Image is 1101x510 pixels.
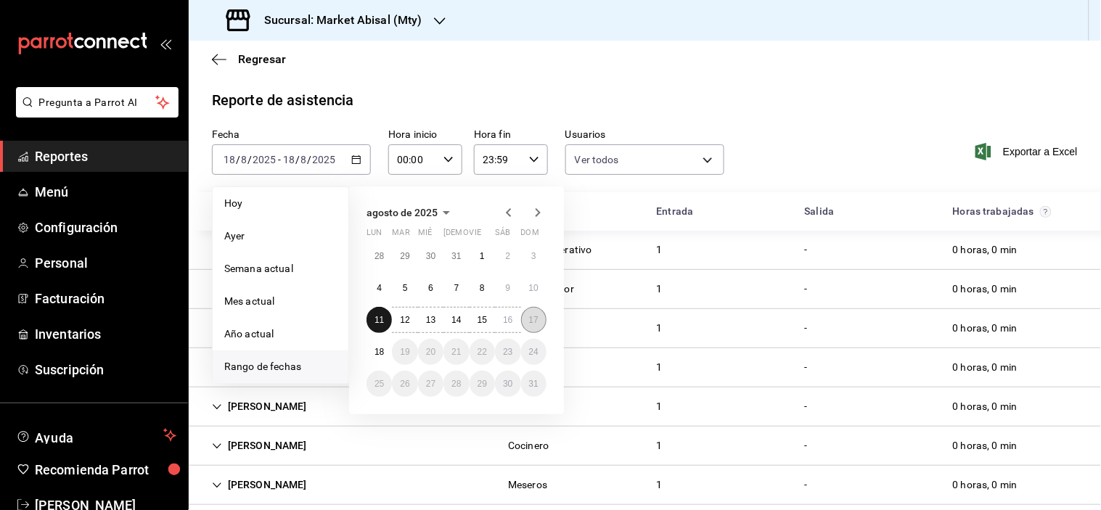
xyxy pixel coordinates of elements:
button: 1 de agosto de 2025 [470,243,495,269]
div: Row [189,427,1101,466]
span: / [295,154,300,165]
input: ---- [312,154,337,165]
button: 11 de agosto de 2025 [367,307,392,333]
div: Cell [200,472,319,498]
button: 2 de agosto de 2025 [495,243,520,269]
div: Cell [496,432,560,459]
div: Cell [200,393,319,420]
div: Cell [941,472,1029,498]
abbr: 1 de agosto de 2025 [480,251,485,261]
button: 28 de agosto de 2025 [443,371,469,397]
span: Mes actual [224,294,337,309]
abbr: 5 de agosto de 2025 [403,283,408,293]
button: 10 de agosto de 2025 [521,275,547,301]
abbr: 12 de agosto de 2025 [400,315,409,325]
button: 28 de julio de 2025 [367,243,392,269]
span: Ayer [224,229,337,244]
abbr: 2 de agosto de 2025 [505,251,510,261]
span: / [247,154,252,165]
div: Cell [793,432,819,459]
abbr: 14 de agosto de 2025 [451,315,461,325]
div: Cell [645,472,674,498]
div: Cell [645,276,674,303]
button: 12 de agosto de 2025 [392,307,417,333]
button: 26 de agosto de 2025 [392,371,417,397]
abbr: 4 de agosto de 2025 [377,283,382,293]
abbr: 24 de agosto de 2025 [529,347,539,357]
label: Hora fin [474,130,548,140]
h3: Sucursal: Market Abisal (Mty) [253,12,422,29]
span: / [308,154,312,165]
button: 18 de agosto de 2025 [367,339,392,365]
div: Cell [941,237,1029,263]
button: 7 de agosto de 2025 [443,275,469,301]
button: 31 de julio de 2025 [443,243,469,269]
div: Cell [941,315,1029,342]
span: Ver todos [575,152,619,167]
button: 20 de agosto de 2025 [418,339,443,365]
abbr: domingo [521,228,539,243]
div: HeadCell [941,198,1089,225]
abbr: 31 de julio de 2025 [451,251,461,261]
div: Row [189,231,1101,270]
div: Row [189,270,1101,309]
input: -- [282,154,295,165]
button: 3 de agosto de 2025 [521,243,547,269]
abbr: 7 de agosto de 2025 [454,283,459,293]
abbr: 22 de agosto de 2025 [478,347,487,357]
svg: El total de horas trabajadas por usuario es el resultado de la suma redondeada del registro de ho... [1040,206,1052,218]
div: Cell [793,276,819,303]
button: 30 de julio de 2025 [418,243,443,269]
div: Row [189,387,1101,427]
abbr: 27 de agosto de 2025 [426,379,435,389]
button: 22 de agosto de 2025 [470,339,495,365]
abbr: 30 de agosto de 2025 [503,379,512,389]
button: 24 de agosto de 2025 [521,339,547,365]
div: Cell [941,276,1029,303]
button: 6 de agosto de 2025 [418,275,443,301]
button: 31 de agosto de 2025 [521,371,547,397]
span: Pregunta a Parrot AI [39,95,156,110]
abbr: 29 de julio de 2025 [400,251,409,261]
abbr: 15 de agosto de 2025 [478,315,487,325]
span: Regresar [238,52,286,66]
abbr: 6 de agosto de 2025 [428,283,433,293]
input: -- [240,154,247,165]
span: Rango de fechas [224,359,337,374]
abbr: 29 de agosto de 2025 [478,379,487,389]
button: 25 de agosto de 2025 [367,371,392,397]
abbr: 23 de agosto de 2025 [503,347,512,357]
abbr: 25 de agosto de 2025 [374,379,384,389]
abbr: 9 de agosto de 2025 [505,283,510,293]
div: Cell [941,354,1029,381]
abbr: lunes [367,228,382,243]
div: Cell [793,237,819,263]
abbr: 3 de agosto de 2025 [531,251,536,261]
span: Configuración [35,218,176,237]
abbr: 31 de agosto de 2025 [529,379,539,389]
abbr: 26 de agosto de 2025 [400,379,409,389]
button: Exportar a Excel [978,143,1078,160]
span: agosto de 2025 [367,207,438,218]
button: 15 de agosto de 2025 [470,307,495,333]
div: Row [189,309,1101,348]
div: Cell [941,432,1029,459]
div: Cell [496,472,559,498]
button: 29 de agosto de 2025 [470,371,495,397]
button: agosto de 2025 [367,204,455,221]
label: Hora inicio [388,130,462,140]
abbr: 30 de julio de 2025 [426,251,435,261]
div: Head [189,192,1101,231]
div: Cell [793,315,819,342]
abbr: 17 de agosto de 2025 [529,315,539,325]
abbr: 19 de agosto de 2025 [400,347,409,357]
div: Row [189,466,1101,505]
abbr: 8 de agosto de 2025 [480,283,485,293]
button: Pregunta a Parrot AI [16,87,179,118]
div: HeadCell [645,198,793,225]
input: -- [300,154,308,165]
div: Cell [793,393,819,420]
button: 8 de agosto de 2025 [470,275,495,301]
div: Row [189,348,1101,387]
